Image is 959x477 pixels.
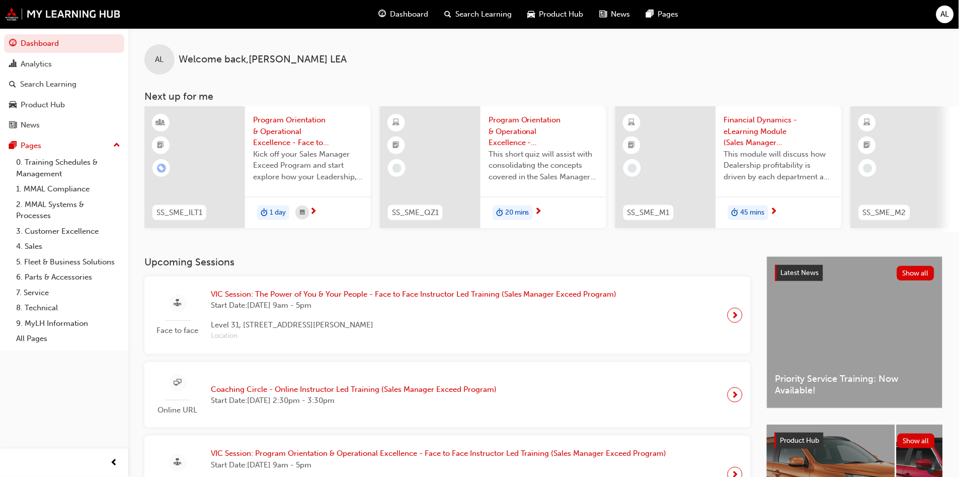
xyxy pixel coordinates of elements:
[21,119,40,131] div: News
[157,139,165,152] span: booktick-icon
[270,207,286,219] span: 1 day
[211,384,497,395] span: Coaching Circle - Online Instructor Led Training (Sales Manager Exceed Program)
[12,155,124,181] a: 0. Training Schedules & Management
[21,140,41,152] div: Pages
[780,436,820,445] span: Product Hub
[628,139,635,152] span: booktick-icon
[155,54,164,65] span: AL
[4,137,124,155] button: Pages
[12,269,124,285] a: 6. Parts & Accessories
[489,114,598,149] span: Program Orientation & Operational Excellence - Assessment Quiz (Sales Manager Exceed Program)
[392,164,402,173] span: learningRecordVerb_NONE-icon
[392,207,439,219] span: SS_SME_QZ1
[9,121,17,130] span: news-icon
[20,79,76,90] div: Search Learning
[157,164,166,173] span: learningRecordVerb_ENROLL-icon
[658,9,679,20] span: Pages
[611,9,630,20] span: News
[111,457,118,469] span: prev-icon
[741,207,765,219] span: 45 mins
[898,434,935,448] button: Show all
[21,58,52,70] div: Analytics
[12,285,124,301] a: 7. Service
[600,8,607,21] span: news-icon
[4,34,124,53] a: Dashboard
[724,114,834,149] span: Financial Dynamics - eLearning Module (Sales Manager Exceed Program)
[370,4,436,25] a: guage-iconDashboard
[393,116,400,129] span: learningResourceType_ELEARNING-icon
[628,116,635,129] span: learningResourceType_ELEARNING-icon
[520,4,592,25] a: car-iconProduct Hub
[144,256,751,268] h3: Upcoming Sessions
[156,207,202,219] span: SS_SME_ILT1
[863,164,872,173] span: learningRecordVerb_NONE-icon
[9,101,17,110] span: car-icon
[174,377,182,389] span: sessionType_ONLINE_URL-icon
[732,388,739,402] span: next-icon
[781,268,819,277] span: Latest News
[179,54,347,65] span: Welcome back , [PERSON_NAME] LEA
[489,149,598,183] span: This short quiz will assist with consolidating the concepts covered in the Sales Manager Exceed '...
[21,99,65,111] div: Product Hub
[775,433,935,449] a: Product HubShow all
[444,8,451,21] span: search-icon
[864,139,871,152] span: booktick-icon
[300,207,305,219] span: calendar-icon
[864,116,871,129] span: learningResourceType_ELEARNING-icon
[12,239,124,254] a: 4. Sales
[638,4,687,25] a: pages-iconPages
[211,289,617,300] span: VIC Session: The Power of You & Your People - Face to Face Instructor Led Training (Sales Manager...
[174,297,182,310] span: sessionType_FACE_TO_FACE-icon
[211,448,667,459] span: VIC Session: Program Orientation & Operational Excellence - Face to Face Instructor Led Training ...
[5,8,121,21] img: mmal
[775,373,934,396] span: Priority Service Training: Now Available!
[505,207,529,219] span: 20 mins
[775,265,934,281] a: Latest NewsShow all
[152,325,203,336] span: Face to face
[144,106,371,228] a: SS_SME_ILT1Program Orientation & Operational Excellence - Face to Face Instructor Led Training (S...
[9,142,17,151] span: pages-icon
[4,96,124,114] a: Product Hub
[211,300,617,311] span: Start Date: [DATE] 9am - 5pm
[309,208,317,217] span: next-icon
[4,32,124,137] button: DashboardAnalyticsSearch LearningProduct HubNews
[12,181,124,197] a: 1. MMAL Compliance
[390,9,428,20] span: Dashboard
[724,149,834,183] span: This module will discuss how Dealership profitability is driven by each department and what the S...
[528,8,535,21] span: car-icon
[767,256,943,408] a: Latest NewsShow allPriority Service Training: Now Available!
[211,459,667,471] span: Start Date: [DATE] 9am - 5pm
[732,308,739,322] span: next-icon
[378,8,386,21] span: guage-icon
[496,207,503,220] span: duration-icon
[261,207,268,220] span: duration-icon
[535,208,542,217] span: next-icon
[152,370,743,420] a: Online URLCoaching Circle - Online Instructor Led Training (Sales Manager Exceed Program)Start Da...
[4,116,124,134] a: News
[9,60,17,69] span: chart-icon
[12,197,124,224] a: 2. MMAL Systems & Processes
[174,456,182,469] span: sessionType_FACE_TO_FACE-icon
[9,39,17,48] span: guage-icon
[152,285,743,346] a: Face to faceVIC Session: The Power of You & Your People - Face to Face Instructor Led Training (S...
[253,114,363,149] span: Program Orientation & Operational Excellence - Face to Face Instructor Led Training (Sales Manage...
[12,254,124,270] a: 5. Fleet & Business Solutions
[393,139,400,152] span: booktick-icon
[12,300,124,316] a: 8. Technical
[211,330,617,342] span: Location
[128,91,959,102] h3: Next up for me
[4,75,124,94] a: Search Learning
[211,395,497,406] span: Start Date: [DATE] 2:30pm - 3:30pm
[647,8,654,21] span: pages-icon
[152,404,203,416] span: Online URL
[157,116,165,129] span: learningResourceType_INSTRUCTOR_LED-icon
[4,55,124,74] a: Analytics
[941,9,949,20] span: AL
[627,207,670,219] span: SS_SME_M1
[211,319,617,331] span: Level 31, [STREET_ADDRESS][PERSON_NAME]
[12,224,124,239] a: 3. Customer Excellence
[770,208,778,217] span: next-icon
[936,6,954,23] button: AL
